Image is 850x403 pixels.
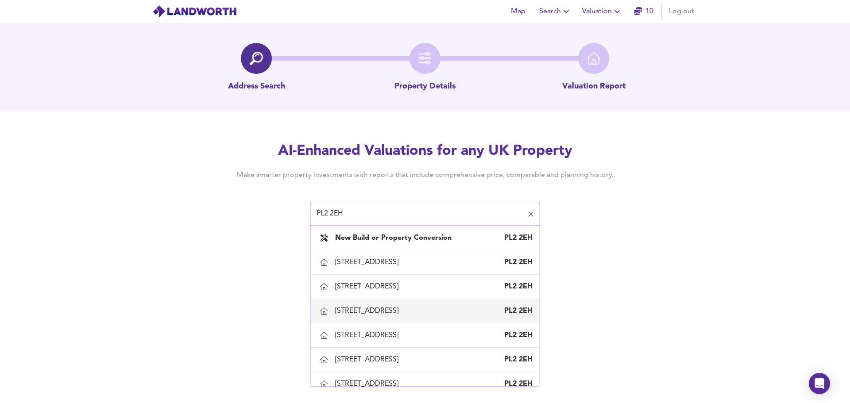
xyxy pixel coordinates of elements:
[497,282,533,292] div: PL2 2EH
[418,52,432,65] img: filter-icon
[335,234,452,242] b: New Build or Property Conversion
[504,3,532,20] button: Map
[335,257,402,267] div: [STREET_ADDRESS]
[335,379,402,389] div: [STREET_ADDRESS]
[579,3,626,20] button: Valuation
[497,379,533,389] div: PL2 2EH
[152,5,237,18] img: logo
[525,208,537,220] button: Clear
[497,306,533,316] div: PL2 2EH
[314,206,523,223] input: Enter a postcode to start...
[669,5,694,18] span: Log out
[394,81,456,92] p: Property Details
[582,5,622,18] span: Valuation
[536,3,575,20] button: Search
[250,52,263,65] img: search-icon
[497,257,533,267] div: PL2 2EH
[497,355,533,365] div: PL2 2EH
[223,142,627,161] h2: AI-Enhanced Valuations for any UK Property
[335,282,402,292] div: [STREET_ADDRESS]
[335,355,402,365] div: [STREET_ADDRESS]
[223,170,627,180] h4: Make smarter property investments with reports that include comprehensive price, comparable and p...
[587,52,600,65] img: home-icon
[539,5,572,18] span: Search
[497,233,533,243] div: PL2 2EH
[335,306,402,316] div: [STREET_ADDRESS]
[507,5,529,18] span: Map
[497,330,533,340] div: PL2 2EH
[630,3,658,20] button: 10
[562,81,626,92] p: Valuation Report
[634,5,653,18] a: 10
[335,330,402,340] div: [STREET_ADDRESS]
[665,3,698,20] button: Log out
[228,81,285,92] p: Address Search
[809,373,830,394] div: Open Intercom Messenger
